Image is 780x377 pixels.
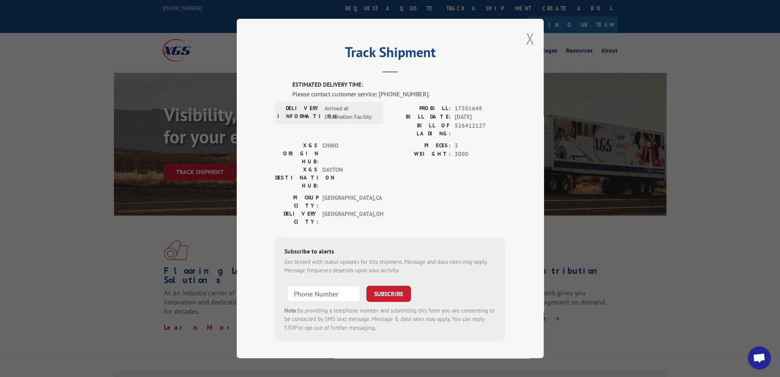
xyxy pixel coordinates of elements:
label: DELIVERY CITY: [275,210,318,226]
label: ESTIMATED DELIVERY TIME: [292,81,505,89]
span: 17501648 [455,104,505,113]
span: 3 [455,142,505,150]
input: Phone Number [287,286,360,302]
label: WEIGHT: [390,150,451,159]
h2: Track Shipment [275,47,505,61]
label: PIECES: [390,142,451,150]
div: Please contact customer service: [PHONE_NUMBER]. [292,89,505,99]
strong: Note: [284,307,298,314]
span: 3000 [455,150,505,159]
span: [DATE] [455,113,505,122]
label: DELIVERY INFORMATION: [277,104,321,122]
span: DAYTON [322,166,374,190]
div: Open chat [748,346,771,369]
label: XGS ORIGIN HUB: [275,142,318,166]
label: BILL OF LADING: [390,122,451,138]
div: Subscribe to alerts [284,247,496,258]
span: 526412127 [455,122,505,138]
button: SUBSCRIBE [366,286,411,302]
label: PICKUP CITY: [275,194,318,210]
span: [GEOGRAPHIC_DATA] , OH [322,210,374,226]
span: [GEOGRAPHIC_DATA] , CA [322,194,374,210]
button: Close modal [526,28,534,49]
div: Get texted with status updates for this shipment. Message and data rates may apply. Message frequ... [284,258,496,275]
div: by providing a telephone number and submitting this form you are consenting to be contacted by SM... [284,306,496,333]
label: BILL DATE: [390,113,451,122]
label: XGS DESTINATION HUB: [275,166,318,190]
span: Arrived at Destination Facility [325,104,376,122]
label: PROBILL: [390,104,451,113]
span: CHINO [322,142,374,166]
